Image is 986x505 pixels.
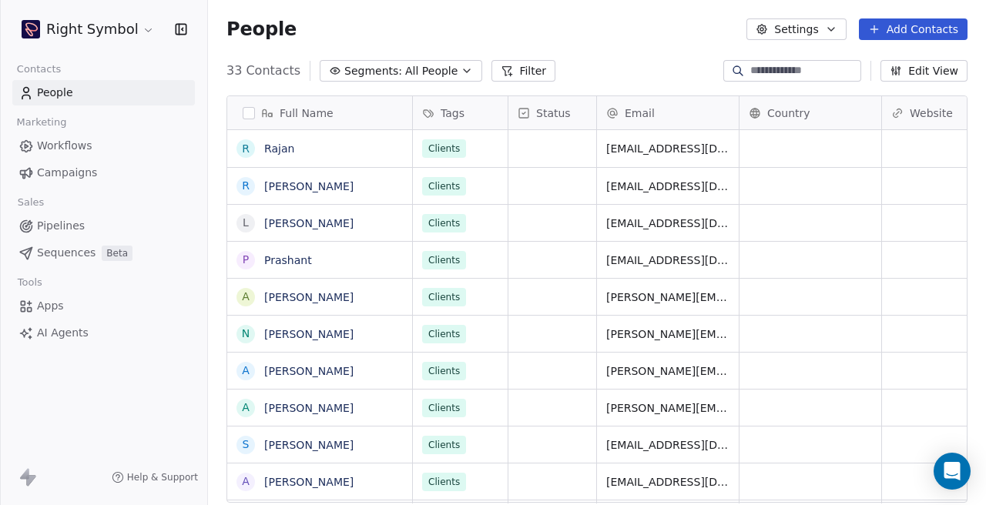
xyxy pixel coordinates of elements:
[37,325,89,341] span: AI Agents
[422,362,466,380] span: Clients
[264,439,354,451] a: [PERSON_NAME]
[102,246,132,261] span: Beta
[413,96,508,129] div: Tags
[264,254,312,266] a: Prashant
[37,165,97,181] span: Campaigns
[422,177,466,196] span: Clients
[422,139,466,158] span: Clients
[242,400,250,416] div: A
[11,191,51,214] span: Sales
[441,105,464,121] span: Tags
[606,326,729,342] span: [PERSON_NAME][EMAIL_ADDRESS][PERSON_NAME][DOMAIN_NAME]
[264,328,354,340] a: [PERSON_NAME]
[127,471,198,483] span: Help & Support
[264,291,354,303] a: [PERSON_NAME]
[12,80,195,105] a: People
[606,216,729,231] span: [EMAIL_ADDRESS][DOMAIN_NAME]
[422,473,466,491] span: Clients
[606,252,729,268] span: [EMAIL_ADDRESS][DOMAIN_NAME]
[226,18,297,41] span: People
[606,474,729,490] span: [EMAIL_ADDRESS][DOMAIN_NAME]
[226,62,300,80] span: 33 Contacts
[37,298,64,314] span: Apps
[606,363,729,379] span: [PERSON_NAME][EMAIL_ADDRESS][PERSON_NAME][DOMAIN_NAME]
[422,325,466,343] span: Clients
[606,179,729,194] span: [EMAIL_ADDRESS][DOMAIN_NAME]
[422,399,466,417] span: Clients
[243,252,249,268] div: P
[422,436,466,454] span: Clients
[264,365,354,377] a: [PERSON_NAME]
[606,289,729,305] span: [PERSON_NAME][EMAIL_ADDRESS][DOMAIN_NAME]
[46,19,139,39] span: Right Symbol
[242,363,250,379] div: A
[606,400,729,416] span: [PERSON_NAME][EMAIL_ADDRESS][DOMAIN_NAME]
[37,245,96,261] span: Sequences
[767,105,810,121] span: Country
[242,473,250,490] div: A
[280,105,334,121] span: Full Name
[422,214,466,232] span: Clients
[910,105,953,121] span: Website
[243,215,249,231] div: L
[22,20,40,38] img: Untitled%20design.png
[597,96,739,129] div: Email
[227,96,412,129] div: Full Name
[264,217,354,229] a: [PERSON_NAME]
[12,160,195,186] a: Campaigns
[422,251,466,269] span: Clients
[227,130,413,503] div: grid
[242,141,250,157] div: R
[422,288,466,306] span: Clients
[508,96,596,129] div: Status
[12,240,195,266] a: SequencesBeta
[37,138,92,154] span: Workflows
[491,60,555,82] button: Filter
[739,96,881,129] div: Country
[344,63,402,79] span: Segments:
[112,471,198,483] a: Help & Support
[12,320,195,346] a: AI Agents
[12,133,195,159] a: Workflows
[536,105,571,121] span: Status
[625,105,655,121] span: Email
[18,16,158,42] button: Right Symbol
[746,18,846,40] button: Settings
[606,437,729,453] span: [EMAIL_ADDRESS][DOMAIN_NAME]
[12,213,195,239] a: Pipelines
[264,402,354,414] a: [PERSON_NAME]
[264,180,354,192] a: [PERSON_NAME]
[264,476,354,488] a: [PERSON_NAME]
[242,326,250,342] div: N
[405,63,458,79] span: All People
[37,85,73,101] span: People
[242,289,250,305] div: A
[10,58,68,81] span: Contacts
[242,178,250,194] div: R
[12,293,195,319] a: Apps
[606,141,729,156] span: [EMAIL_ADDRESS][DOMAIN_NAME]
[880,60,968,82] button: Edit View
[859,18,968,40] button: Add Contacts
[934,453,971,490] div: Open Intercom Messenger
[11,271,49,294] span: Tools
[37,218,85,234] span: Pipelines
[264,142,294,155] a: Rajan
[10,111,73,134] span: Marketing
[243,436,250,453] div: S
